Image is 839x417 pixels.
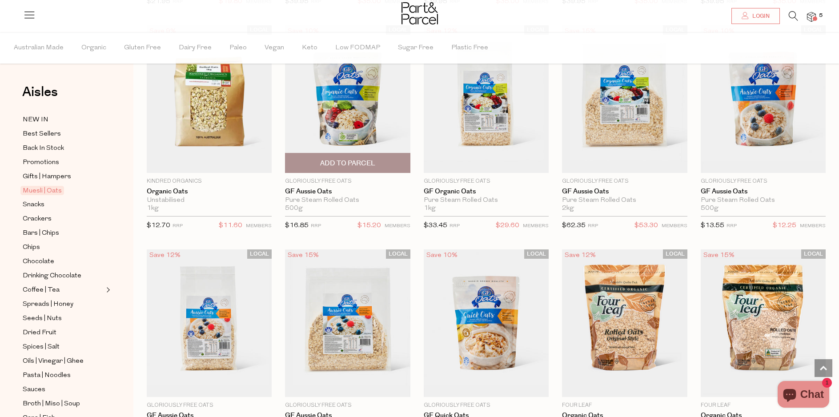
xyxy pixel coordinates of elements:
span: Drinking Chocolate [23,271,81,281]
span: $12.25 [773,220,796,232]
span: Aisles [22,82,58,102]
small: MEMBERS [523,224,549,229]
span: Vegan [265,32,284,64]
a: Sauces [23,384,104,395]
div: Pure Steam Rolled Oats [701,196,826,204]
a: Crackers [23,213,104,225]
span: LOCAL [386,249,410,259]
img: Organic Oats [147,25,272,173]
a: GF Aussie Oats [562,188,687,196]
a: Aisles [22,85,58,108]
div: Save 12% [562,249,598,261]
span: Bars | Chips [23,228,59,239]
div: Save 15% [701,249,737,261]
span: Sugar Free [398,32,434,64]
a: Best Sellers [23,128,104,140]
small: RRP [311,224,321,229]
span: Add To Parcel [320,159,375,168]
span: Chips [23,242,40,253]
a: GF Organic Oats [424,188,549,196]
small: RRP [727,224,737,229]
small: RRP [450,224,460,229]
a: Coffee | Tea [23,285,104,296]
span: 500g [285,204,303,213]
p: Gloriously Free Oats [701,177,826,185]
img: Organic Oats [562,249,687,397]
div: Save 15% [285,249,321,261]
a: Drinking Chocolate [23,270,104,281]
button: Expand/Collapse Coffee | Tea [104,285,110,295]
a: Gifts | Hampers [23,171,104,182]
a: Login [731,8,780,24]
span: Gluten Free [124,32,161,64]
span: Login [750,12,770,20]
img: GF Aussie Oats [562,25,687,173]
span: Snacks [23,200,44,210]
p: Four Leaf [701,401,826,409]
small: RRP [588,224,598,229]
span: $13.55 [701,222,724,229]
span: Paleo [229,32,247,64]
span: 2kg [562,204,574,213]
span: Sauces [23,385,45,395]
small: MEMBERS [246,224,272,229]
span: Broth | Miso | Soup [23,399,80,409]
span: Australian Made [14,32,64,64]
img: Part&Parcel [401,2,438,24]
span: Spreads | Honey [23,299,73,310]
span: $11.60 [219,220,242,232]
small: MEMBERS [800,224,826,229]
span: Plastic Free [451,32,488,64]
a: Broth | Miso | Soup [23,398,104,409]
span: Muesli | Oats [20,186,64,195]
img: GF Quick Oats [424,249,549,397]
a: Spices | Salt [23,341,104,353]
small: MEMBERS [662,224,687,229]
img: GF Organic Oats [424,25,549,173]
span: $53.30 [634,220,658,232]
a: Dried Fruit [23,327,104,338]
span: $33.45 [424,222,447,229]
span: Seeds | Nuts [23,313,62,324]
img: GF Aussie Oats [147,249,272,397]
img: GF Aussie Oats [285,25,410,173]
a: Chocolate [23,256,104,267]
img: GF Aussie Oats [285,249,410,397]
a: NEW IN [23,114,104,125]
div: Unstabilised [147,196,272,204]
inbox-online-store-chat: Shopify online store chat [775,381,832,410]
p: Gloriously Free Oats [424,401,549,409]
span: NEW IN [23,115,48,125]
span: $12.70 [147,222,170,229]
span: Pasta | Noodles [23,370,71,381]
span: LOCAL [247,249,272,259]
a: GF Aussie Oats [701,188,826,196]
span: LOCAL [524,249,549,259]
div: Save 10% [424,249,460,261]
p: Kindred Organics [147,177,272,185]
span: Best Sellers [23,129,61,140]
span: LOCAL [801,249,826,259]
span: 1kg [424,204,436,213]
span: $15.20 [357,220,381,232]
span: Chocolate [23,257,54,267]
div: Pure Steam Rolled Oats [424,196,549,204]
a: GF Aussie Oats [285,188,410,196]
button: Add To Parcel [285,153,410,173]
span: Back In Stock [23,143,64,154]
span: Coffee | Tea [23,285,60,296]
p: Four Leaf [562,401,687,409]
span: $62.35 [562,222,586,229]
span: Spices | Salt [23,342,60,353]
span: Organic [81,32,106,64]
a: Organic Oats [147,188,272,196]
a: Snacks [23,199,104,210]
a: 5 [807,12,816,21]
div: Save 12% [147,249,183,261]
p: Gloriously Free Oats [562,177,687,185]
small: MEMBERS [385,224,410,229]
a: Bars | Chips [23,228,104,239]
div: Pure Steam Rolled Oats [285,196,410,204]
img: Organic Oats [701,249,826,397]
span: 1kg [147,204,159,213]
